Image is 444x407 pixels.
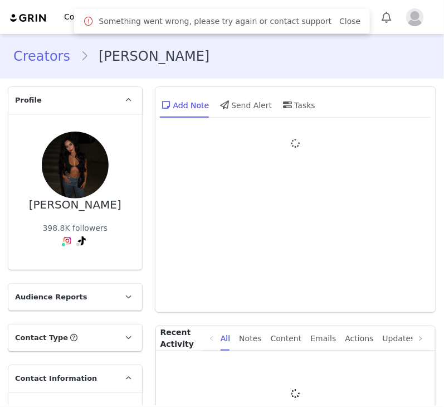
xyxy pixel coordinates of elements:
[9,13,48,23] img: grin logo
[63,236,72,245] img: instagram.svg
[15,373,97,384] span: Contact Information
[99,16,331,27] span: Something went wrong, please try again or contact support
[186,4,247,30] button: Content
[339,17,360,26] a: Close
[271,326,302,351] div: Content
[160,326,194,351] p: Recent Activity
[221,326,230,351] div: All
[15,292,87,303] span: Audience Reports
[42,222,108,234] div: 398.8K followers
[399,8,435,26] button: Profile
[15,332,68,343] span: Contact Type
[42,132,109,198] img: 4efdf173-4302-4b71-a5bb-f4f314437480.jpg
[218,91,272,118] div: Send Alert
[13,46,80,66] a: Creators
[160,91,209,118] div: Add Note
[122,4,186,30] button: Program
[406,8,424,26] img: placeholder-profile.jpg
[247,4,311,30] a: Community
[418,336,423,341] i: icon: right
[383,326,415,351] div: Updates
[281,91,315,118] div: Tasks
[209,336,214,341] i: icon: left
[374,4,399,30] button: Notifications
[239,326,261,351] div: Notes
[349,4,374,30] a: Tasks
[15,95,42,106] span: Profile
[311,326,336,351] div: Emails
[324,4,349,30] button: Search
[29,198,121,211] div: [PERSON_NAME]
[57,4,121,30] button: Contacts
[345,326,374,351] div: Actions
